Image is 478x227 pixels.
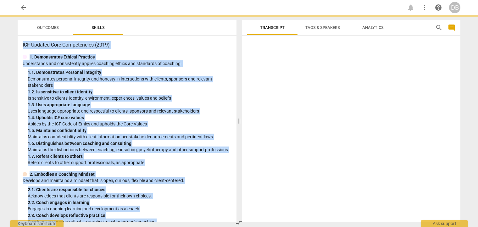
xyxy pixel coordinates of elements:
a: Help [433,2,444,13]
p: Acknowledges that clients are responsible for their own choices. [28,193,231,199]
div: 1. 7. Refers clients to others [28,153,231,160]
div: Keyboard shortcuts [10,220,64,227]
div: 1. 4. Upholds ICF core values [28,114,231,121]
p: Uses language appropriate and respectful to clients, sponsors and relevant stakeholders [28,108,231,114]
p: Develops an ongoing reflective practice to enhance one's coaching [28,219,231,225]
h3: ICF Updated Core Competencies (2019) [23,41,231,49]
span: Tags & Speakers [305,25,340,30]
p: Is sensitive to clients' identity, environment, experiences, values and beliefs [28,95,231,102]
span: compare_arrows [235,219,243,226]
div: 1. 1. Demonstrates Personal integrity [28,69,231,76]
div: 2. 2. Coach engages in learning [28,199,231,206]
button: Search [434,23,444,33]
p: Maintains the distinctions between coaching, consulting, psychotherapy and other support professions [28,147,231,153]
span: comment [448,24,455,31]
span: Transcript [260,25,285,30]
p: Engages in ongoing learning and development as a coach [28,206,231,212]
p: 2. Embodies a Coaching Mindset [30,171,95,178]
p: Demonstrates personal integrity and honesty in interactions with clients, sponsors and relevant s... [28,76,231,89]
div: 2. 3. Coach develops reflective practice [28,212,231,219]
span: Skills [92,25,105,30]
div: 2. 1. Clients are responsible for choices [28,186,231,193]
button: DB [449,2,460,13]
span: arrow_back [19,4,27,11]
p: Abides by the ICF Code of Ethics and upholds the Core Values [28,121,231,127]
span: search [435,24,443,31]
button: Show/Hide comments [447,23,457,33]
p: Understands and consistently applies coaching ethics and standards of coaching. [23,60,231,67]
p: Maintains confidentiality with client information per stakeholder agreements and pertinent laws [28,134,231,140]
p: 1. Demonstrates Ethical Practice [30,54,95,60]
span: Outcomes [37,25,59,30]
div: Ask support [421,220,468,227]
p: Refers clients to other support professionals, as appropriate [28,159,231,166]
p: Develops and maintains a mindset that is open, curious, flexible and client-centered. [23,177,231,184]
div: 1. 3. Uses appropriate language [28,102,231,108]
div: 1. 6. Distinguishes between coaching and consulting [28,140,231,147]
span: Analytics [362,25,384,30]
span: more_vert [421,4,428,11]
div: 1. 5. Maintains confidentiality [28,127,231,134]
div: 1. 2. Is sensitive to client identity [28,89,231,95]
span: help [435,4,442,11]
